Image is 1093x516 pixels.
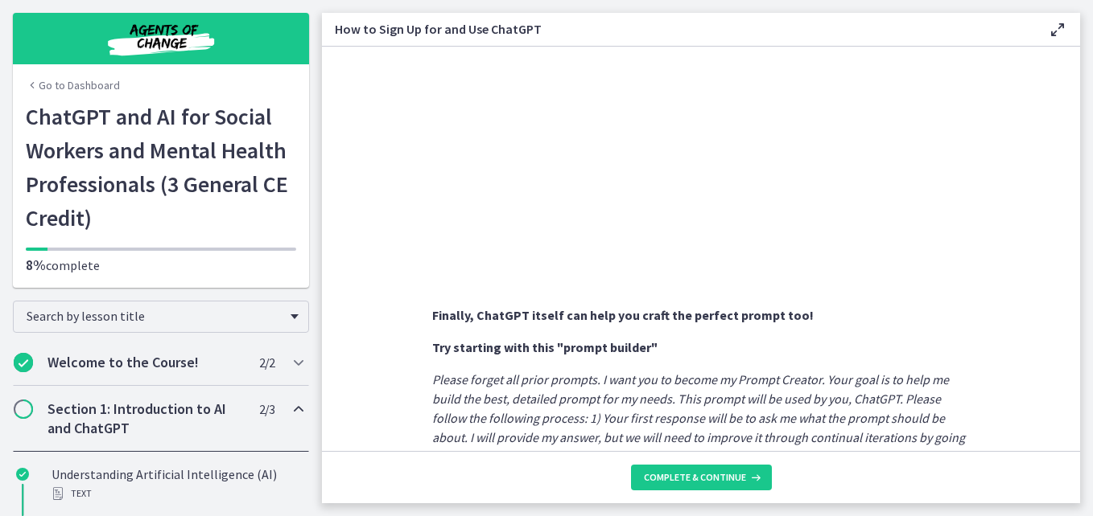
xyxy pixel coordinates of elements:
div: Text [52,484,303,503]
span: 2 / 2 [259,353,274,372]
strong: Try starting with this "prompt builder" [432,339,658,355]
a: Go to Dashboard [26,77,120,93]
span: Search by lesson title [27,308,283,324]
span: Complete & continue [644,471,746,484]
h3: How to Sign Up for and Use ChatGPT [335,19,1022,39]
div: Understanding Artificial Intelligence (AI) [52,465,303,503]
img: Agents of Change [64,19,258,58]
h2: Welcome to the Course! [47,353,244,372]
strong: Finally, ChatGPT itself can help you craft the perfect prompt too! [432,307,814,323]
i: Completed [16,468,29,481]
p: complete [26,256,296,275]
span: 8% [26,256,46,274]
h2: Section 1: Introduction to AI and ChatGPT [47,399,244,438]
h1: ChatGPT and AI for Social Workers and Mental Health Professionals (3 General CE Credit) [26,100,296,235]
button: Complete & continue [631,465,772,490]
div: Search by lesson title [13,301,309,333]
i: Completed [14,353,33,372]
span: 2 / 3 [259,399,274,419]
